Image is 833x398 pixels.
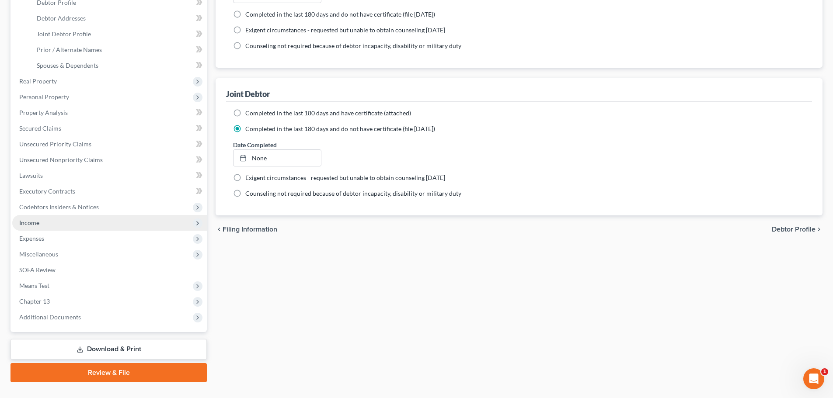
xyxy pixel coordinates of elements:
span: Property Analysis [19,109,68,116]
a: Spouses & Dependents [30,58,207,73]
span: Miscellaneous [19,250,58,258]
span: Expenses [19,235,44,242]
a: SOFA Review [12,262,207,278]
span: Filing Information [223,226,277,233]
span: Chapter 13 [19,298,50,305]
span: Completed in the last 180 days and have certificate (attached) [245,109,411,117]
a: Review & File [10,363,207,382]
span: Counseling not required because of debtor incapacity, disability or military duty [245,190,461,197]
span: Lawsuits [19,172,43,179]
span: Secured Claims [19,125,61,132]
i: chevron_left [216,226,223,233]
span: SOFA Review [19,266,56,273]
span: Joint Debtor Profile [37,30,91,38]
span: Completed in the last 180 days and do not have certificate (file [DATE]) [245,10,435,18]
span: Additional Documents [19,313,81,321]
span: Unsecured Nonpriority Claims [19,156,103,163]
i: chevron_right [816,226,823,233]
a: Debtor Addresses [30,10,207,26]
a: Executory Contracts [12,183,207,199]
button: Debtor Profile chevron_right [772,226,823,233]
a: Unsecured Priority Claims [12,136,207,152]
span: Exigent circumstances - requested but unable to obtain counseling [DATE] [245,174,445,181]
span: Completed in the last 180 days and do not have certificate (file [DATE]) [245,125,435,132]
span: Spouses & Dependents [37,62,98,69]
span: Unsecured Priority Claims [19,140,91,148]
span: Income [19,219,39,226]
a: Secured Claims [12,121,207,136]
iframe: Intercom live chat [803,368,824,389]
span: Counseling not required because of debtor incapacity, disability or military duty [245,42,461,49]
span: 1 [821,368,828,375]
a: Lawsuits [12,168,207,183]
span: Personal Property [19,93,69,100]
div: Joint Debtor [226,89,270,99]
span: Debtor Addresses [37,14,86,22]
label: Date Completed [233,140,277,149]
a: Download & Print [10,339,207,360]
span: Means Test [19,282,49,289]
span: Debtor Profile [772,226,816,233]
a: None [234,150,321,166]
a: Unsecured Nonpriority Claims [12,152,207,168]
span: Prior / Alternate Names [37,46,102,53]
span: Codebtors Insiders & Notices [19,203,99,211]
span: Executory Contracts [19,187,75,195]
a: Joint Debtor Profile [30,26,207,42]
span: Exigent circumstances - requested but unable to obtain counseling [DATE] [245,26,445,34]
span: Real Property [19,77,57,85]
button: chevron_left Filing Information [216,226,277,233]
a: Prior / Alternate Names [30,42,207,58]
a: Property Analysis [12,105,207,121]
